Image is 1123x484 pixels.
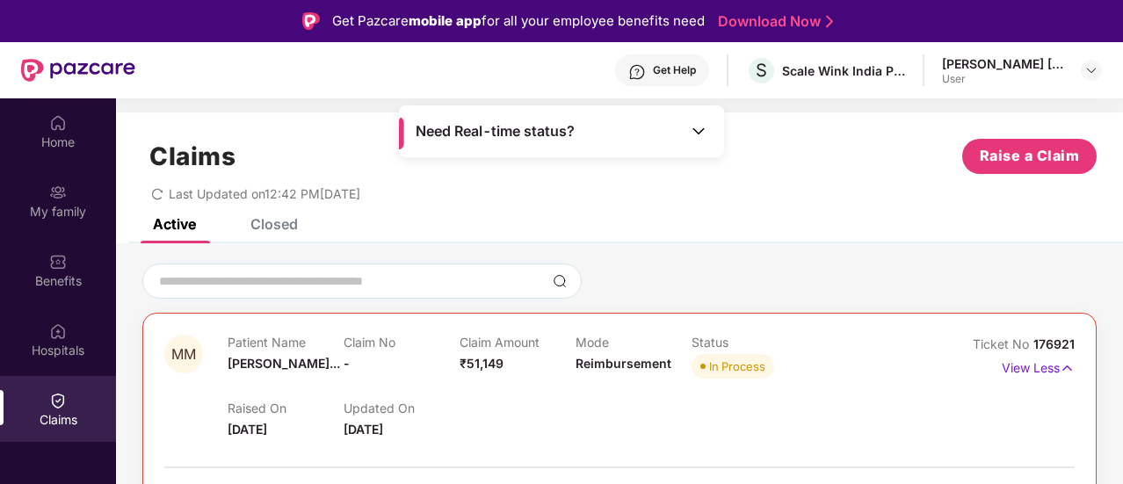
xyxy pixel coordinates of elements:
div: In Process [709,358,765,375]
p: Claim Amount [460,335,576,350]
span: Reimbursement [576,356,671,371]
img: svg+xml;base64,PHN2ZyB4bWxucz0iaHR0cDovL3d3dy53My5vcmcvMjAwMC9zdmciIHdpZHRoPSIxNyIgaGVpZ2h0PSIxNy... [1060,358,1075,378]
p: Claim No [344,335,460,350]
img: New Pazcare Logo [21,59,135,82]
img: svg+xml;base64,PHN2ZyBpZD0iSG9zcGl0YWxzIiB4bWxucz0iaHR0cDovL3d3dy53My5vcmcvMjAwMC9zdmciIHdpZHRoPS... [49,322,67,340]
span: Need Real-time status? [416,122,575,141]
img: svg+xml;base64,PHN2ZyBpZD0iSGVscC0zMngzMiIgeG1sbnM9Imh0dHA6Ly93d3cudzMub3JnLzIwMDAvc3ZnIiB3aWR0aD... [628,63,646,81]
p: Patient Name [228,335,344,350]
span: 176921 [1033,336,1075,351]
span: MM [171,347,196,362]
h1: Claims [149,141,235,171]
img: svg+xml;base64,PHN2ZyBpZD0iQmVuZWZpdHMiIHhtbG5zPSJodHRwOi8vd3d3LnczLm9yZy8yMDAwL3N2ZyIgd2lkdGg9Ij... [49,253,67,271]
img: Stroke [826,12,833,31]
div: Active [153,215,196,233]
img: Logo [302,12,320,30]
button: Raise a Claim [962,139,1097,174]
img: svg+xml;base64,PHN2ZyBpZD0iQ2xhaW0iIHhtbG5zPSJodHRwOi8vd3d3LnczLm9yZy8yMDAwL3N2ZyIgd2lkdGg9IjIwIi... [49,392,67,409]
p: Mode [576,335,692,350]
div: Get Help [653,63,696,77]
div: User [942,72,1065,86]
img: svg+xml;base64,PHN2ZyBpZD0iSG9tZSIgeG1sbnM9Imh0dHA6Ly93d3cudzMub3JnLzIwMDAvc3ZnIiB3aWR0aD0iMjAiIG... [49,114,67,132]
span: [DATE] [228,422,267,437]
p: View Less [1002,354,1075,378]
p: Status [692,335,808,350]
span: ₹51,149 [460,356,504,371]
span: redo [151,186,163,201]
div: Get Pazcare for all your employee benefits need [332,11,705,32]
img: Toggle Icon [690,122,707,140]
img: svg+xml;base64,PHN2ZyBpZD0iRHJvcGRvd24tMzJ4MzIiIHhtbG5zPSJodHRwOi8vd3d3LnczLm9yZy8yMDAwL3N2ZyIgd2... [1084,63,1098,77]
img: svg+xml;base64,PHN2ZyBpZD0iU2VhcmNoLTMyeDMyIiB4bWxucz0iaHR0cDovL3d3dy53My5vcmcvMjAwMC9zdmciIHdpZH... [553,274,567,288]
div: [PERSON_NAME] [PERSON_NAME] [942,55,1065,72]
p: Raised On [228,401,344,415]
span: Raise a Claim [980,145,1080,167]
a: Download Now [718,12,828,31]
p: Updated On [344,401,460,415]
span: Last Updated on 12:42 PM[DATE] [169,186,360,201]
span: S [756,60,767,81]
div: Closed [250,215,298,233]
span: [PERSON_NAME]... [228,356,340,371]
span: Ticket No [973,336,1033,351]
strong: mobile app [409,12,482,29]
img: svg+xml;base64,PHN2ZyB3aWR0aD0iMjAiIGhlaWdodD0iMjAiIHZpZXdCb3g9IjAgMCAyMCAyMCIgZmlsbD0ibm9uZSIgeG... [49,184,67,201]
span: - [344,356,350,371]
span: [DATE] [344,422,383,437]
div: Scale Wink India Private Limited [782,62,905,79]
